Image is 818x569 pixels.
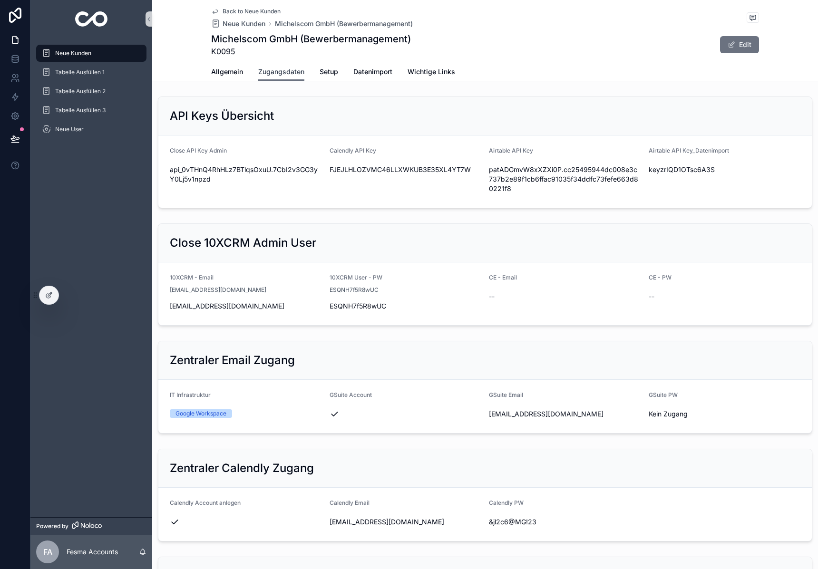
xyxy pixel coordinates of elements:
[330,391,372,398] span: GSuite Account
[170,147,227,154] span: Close API Key Admin
[55,125,84,133] span: Neue User
[649,147,729,154] span: Airtable API Key_Datenimport
[170,353,295,368] h2: Zentraler Email Zugang
[211,46,411,57] span: K0095
[175,409,226,418] div: Google Workspace
[330,147,376,154] span: Calendly API Key
[649,391,678,398] span: GSuite PW
[170,108,274,124] h2: API Keys Übersicht
[649,274,672,281] span: CE - PW
[170,391,211,398] span: IT Infrastruktur
[320,67,338,77] span: Setup
[170,165,322,184] span: api_0vTHnQ4RhHLz7BTlqsOxuU.7CbI2v3GG3yY0Lj5v1npzd
[170,461,314,476] h2: Zentraler Calendly Zugang
[75,11,108,27] img: App logo
[489,165,641,193] span: patADGmvW8xXZXi0P.cc25495944dc008e3c737b2e89f1cb6ffac91035f34ddfc73fefe663d80221f8
[36,102,146,119] a: Tabelle Ausfüllen 3
[330,165,482,174] span: FJEJLHLOZVMC46LLXWKUB3E35XL4YT7W
[489,292,495,301] span: --
[258,67,304,77] span: Zugangsdaten
[489,409,641,419] span: [EMAIL_ADDRESS][DOMAIN_NAME]
[649,292,654,301] span: --
[353,67,392,77] span: Datenimport
[330,301,482,311] span: ESQNH7f5R8wUC
[489,517,641,527] span: &jl2c6@MG!23
[36,64,146,81] a: Tabelle Ausfüllen 1
[211,67,243,77] span: Allgemein
[55,49,91,57] span: Neue Kunden
[55,87,106,95] span: Tabelle Ausfüllen 2
[275,19,413,29] a: Michelscom GmbH (Bewerbermanagement)
[330,274,382,281] span: 10XCRM User - PW
[211,63,243,82] a: Allgemein
[36,45,146,62] a: Neue Kunden
[489,391,523,398] span: GSuite Email
[258,63,304,81] a: Zugangsdaten
[30,517,152,535] a: Powered by
[36,121,146,138] a: Neue User
[55,68,105,76] span: Tabelle Ausfüllen 1
[320,63,338,82] a: Setup
[330,517,482,527] span: [EMAIL_ADDRESS][DOMAIN_NAME]
[170,301,322,311] span: [EMAIL_ADDRESS][DOMAIN_NAME]
[330,499,370,506] span: Calendly Email
[330,286,379,294] span: ESQNH7f5R8wUC
[211,19,265,29] a: Neue Kunden
[223,19,265,29] span: Neue Kunden
[211,32,411,46] h1: Michelscom GmbH (Bewerbermanagement)
[489,499,524,506] span: Calendly PW
[170,235,316,251] h2: Close 10XCRM Admin User
[649,409,801,419] span: Kein Zugang
[55,106,106,114] span: Tabelle Ausfüllen 3
[36,522,68,530] span: Powered by
[170,274,214,281] span: 10XCRM - Email
[489,274,517,281] span: CE - Email
[489,147,533,154] span: Airtable API Key
[67,547,118,557] p: Fesma Accounts
[408,67,455,77] span: Wichtige Links
[720,36,759,53] button: Edit
[223,8,281,15] span: Back to Neue Kunden
[30,38,152,150] div: scrollable content
[211,8,281,15] a: Back to Neue Kunden
[43,546,52,558] span: FA
[170,499,241,506] span: Calendly Account anlegen
[353,63,392,82] a: Datenimport
[649,165,801,174] span: keyzrIQD1OTsc6A3S
[36,83,146,100] a: Tabelle Ausfüllen 2
[170,286,266,294] span: [EMAIL_ADDRESS][DOMAIN_NAME]
[408,63,455,82] a: Wichtige Links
